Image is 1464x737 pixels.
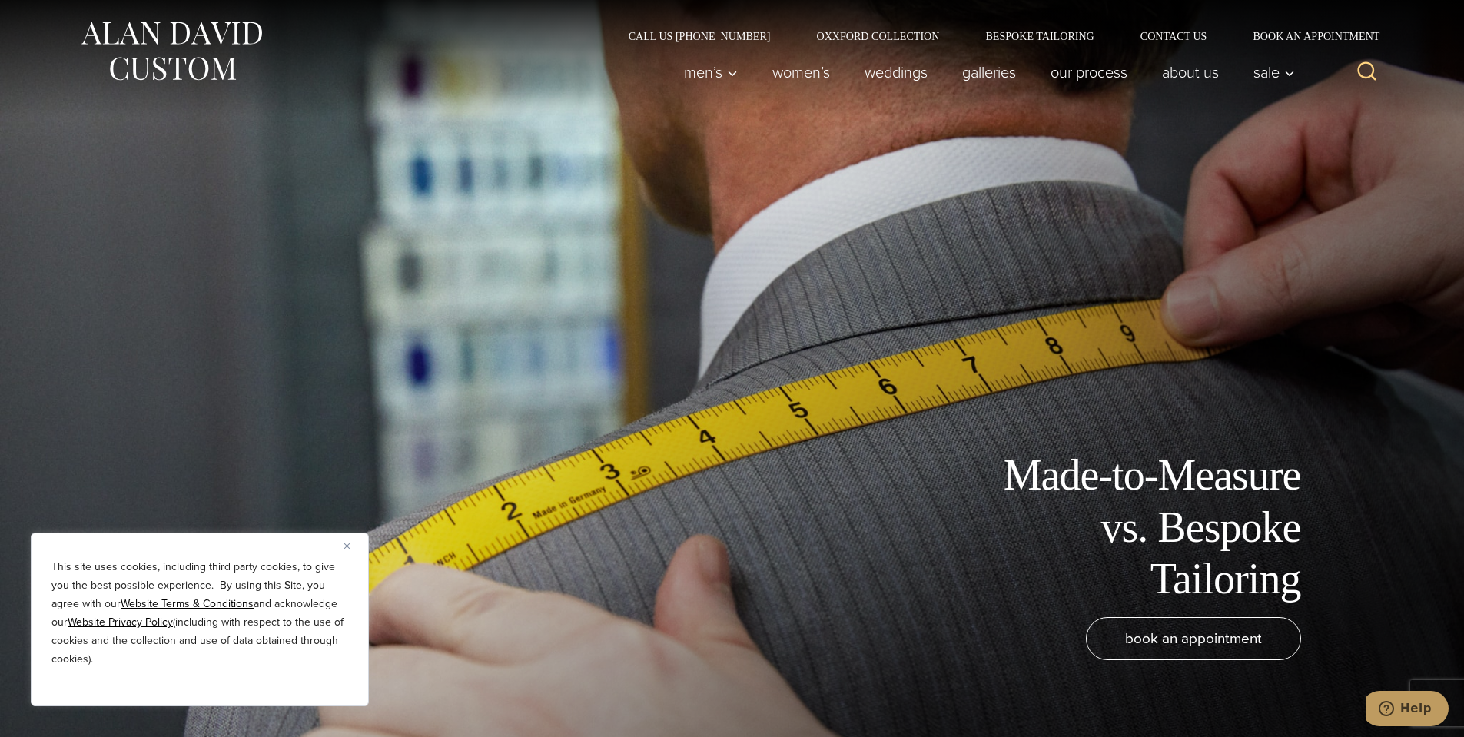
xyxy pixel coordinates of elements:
nav: Primary Navigation [666,57,1303,88]
img: Close [344,543,350,549]
a: About Us [1144,57,1236,88]
a: Our Process [1033,57,1144,88]
a: Book an Appointment [1230,31,1385,41]
span: book an appointment [1125,627,1262,649]
h1: Made-to-Measure vs. Bespoke Tailoring [955,450,1301,605]
button: Sale sub menu toggle [1236,57,1303,88]
button: Close [344,536,362,555]
img: Alan David Custom [79,17,264,85]
a: Call Us [PHONE_NUMBER] [606,31,794,41]
a: weddings [847,57,944,88]
a: book an appointment [1086,617,1301,660]
a: Oxxford Collection [793,31,962,41]
a: Women’s [755,57,847,88]
a: Contact Us [1117,31,1230,41]
a: Galleries [944,57,1033,88]
button: View Search Form [1349,54,1386,91]
a: Website Terms & Conditions [121,596,254,612]
p: This site uses cookies, including third party cookies, to give you the best possible experience. ... [51,558,348,669]
nav: Secondary Navigation [606,31,1386,41]
a: Website Privacy Policy [68,614,173,630]
button: Men’s sub menu toggle [666,57,755,88]
iframe: Opens a widget where you can chat to one of our agents [1366,691,1449,729]
a: Bespoke Tailoring [962,31,1117,41]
